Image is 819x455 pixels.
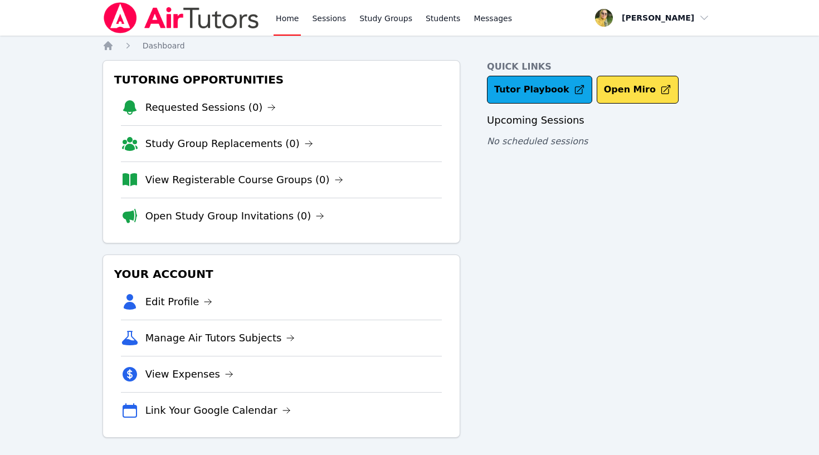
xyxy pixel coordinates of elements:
[103,40,717,51] nav: Breadcrumb
[143,40,185,51] a: Dashboard
[145,330,295,346] a: Manage Air Tutors Subjects
[145,208,325,224] a: Open Study Group Invitations (0)
[103,2,260,33] img: Air Tutors
[112,264,451,284] h3: Your Account
[487,136,588,146] span: No scheduled sessions
[112,70,451,90] h3: Tutoring Opportunities
[145,403,291,418] a: Link Your Google Calendar
[145,172,343,188] a: View Registerable Course Groups (0)
[597,76,679,104] button: Open Miro
[145,366,233,382] a: View Expenses
[145,136,313,151] a: Study Group Replacements (0)
[487,112,716,128] h3: Upcoming Sessions
[143,41,185,50] span: Dashboard
[145,294,213,310] a: Edit Profile
[487,76,592,104] a: Tutor Playbook
[474,13,512,24] span: Messages
[487,60,716,74] h4: Quick Links
[145,100,276,115] a: Requested Sessions (0)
